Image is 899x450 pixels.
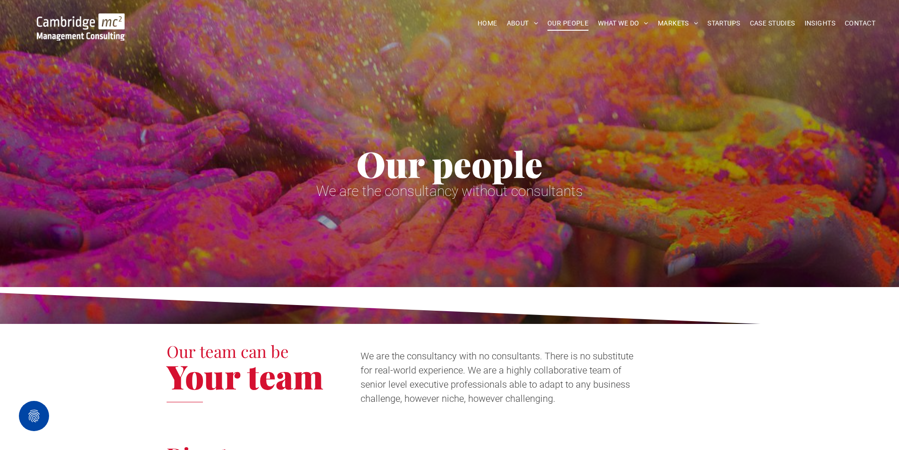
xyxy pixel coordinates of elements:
a: CONTACT [840,16,880,31]
span: We are the consultancy without consultants [316,183,583,199]
a: INSIGHTS [800,16,840,31]
img: Go to Homepage [37,13,125,41]
span: We are the consultancy with no consultants. There is no substitute for real-world experience. We ... [361,350,633,404]
a: MARKETS [653,16,703,31]
a: WHAT WE DO [593,16,653,31]
span: Your team [167,354,323,398]
a: STARTUPS [703,16,745,31]
span: Our people [356,140,543,187]
a: Your Business Transformed | Cambridge Management Consulting [37,15,125,25]
a: CASE STUDIES [745,16,800,31]
a: ABOUT [502,16,543,31]
span: Our team can be [167,340,289,362]
a: HOME [473,16,502,31]
a: OUR PEOPLE [543,16,593,31]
